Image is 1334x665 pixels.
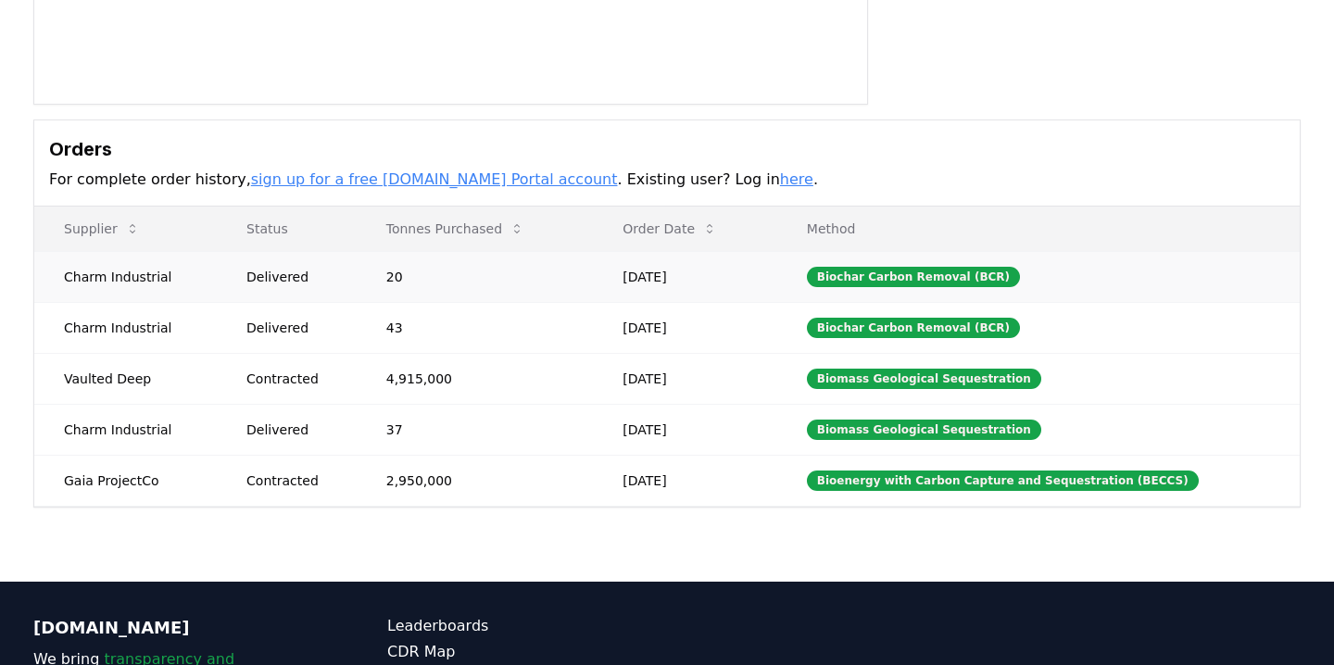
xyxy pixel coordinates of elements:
[357,353,594,404] td: 4,915,000
[357,455,594,506] td: 2,950,000
[246,370,342,388] div: Contracted
[357,302,594,353] td: 43
[792,220,1285,238] p: Method
[807,369,1041,389] div: Biomass Geological Sequestration
[33,615,313,641] p: [DOMAIN_NAME]
[593,251,777,302] td: [DATE]
[593,404,777,455] td: [DATE]
[246,471,342,490] div: Contracted
[34,251,217,302] td: Charm Industrial
[593,455,777,506] td: [DATE]
[246,268,342,286] div: Delivered
[593,302,777,353] td: [DATE]
[780,170,813,188] a: here
[251,170,618,188] a: sign up for a free [DOMAIN_NAME] Portal account
[49,210,155,247] button: Supplier
[49,135,1285,163] h3: Orders
[593,353,777,404] td: [DATE]
[34,404,217,455] td: Charm Industrial
[357,251,594,302] td: 20
[357,404,594,455] td: 37
[387,641,667,663] a: CDR Map
[608,210,732,247] button: Order Date
[34,455,217,506] td: Gaia ProjectCo
[807,318,1020,338] div: Biochar Carbon Removal (BCR)
[387,615,667,637] a: Leaderboards
[49,169,1285,191] p: For complete order history, . Existing user? Log in .
[807,267,1020,287] div: Biochar Carbon Removal (BCR)
[807,471,1199,491] div: Bioenergy with Carbon Capture and Sequestration (BECCS)
[34,353,217,404] td: Vaulted Deep
[246,420,342,439] div: Delivered
[807,420,1041,440] div: Biomass Geological Sequestration
[232,220,342,238] p: Status
[371,210,539,247] button: Tonnes Purchased
[246,319,342,337] div: Delivered
[34,302,217,353] td: Charm Industrial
